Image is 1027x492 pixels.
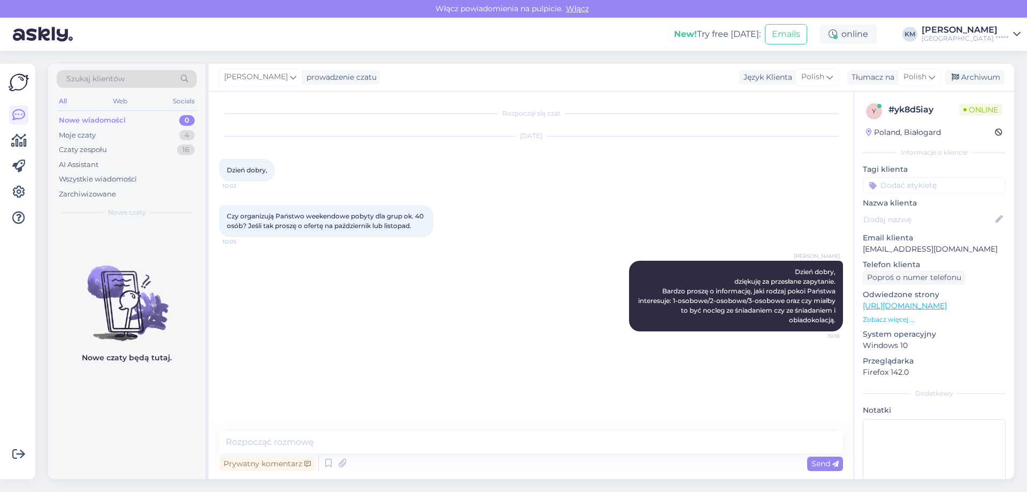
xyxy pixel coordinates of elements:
p: Zobacz więcej ... [863,315,1006,324]
span: Send [811,459,839,468]
p: Nazwa klienta [863,198,1006,209]
div: Dodatkowy [863,389,1006,398]
span: 10:02 [223,182,263,190]
div: 0 [179,115,195,126]
p: Firefox 142.0 [863,367,1006,378]
div: Język Klienta [739,72,792,83]
span: Szukaj klientów [66,73,125,85]
div: Archiwum [945,70,1005,85]
div: Try free [DATE]: [674,28,761,41]
a: [PERSON_NAME][GEOGRAPHIC_DATA] ***** [922,26,1021,43]
div: KM [902,27,917,42]
div: Informacje o kliencie [863,148,1006,157]
span: [PERSON_NAME] [224,71,288,83]
p: Email klienta [863,232,1006,244]
p: Notatki [863,405,1006,416]
div: Zarchiwizowane [59,189,116,200]
span: Polish [801,71,824,83]
p: System operacyjny [863,329,1006,340]
div: prowadzenie czatu [302,72,377,83]
div: 16 [177,145,195,155]
div: Prywatny komentarz [219,457,315,471]
div: AI Assistant [59,160,98,170]
div: online [820,25,877,44]
span: Online [959,104,1002,116]
span: y [872,107,876,115]
p: Telefon klienta [863,259,1006,270]
div: Moje czaty [59,130,96,141]
div: Nowe wiadomości [59,115,126,126]
span: Polish [903,71,926,83]
span: 10:05 [223,238,263,246]
span: Nowe czaty [108,208,146,217]
div: Socials [171,94,197,108]
div: Poland, Białogard [866,127,941,138]
div: [DATE] [219,131,843,141]
img: Askly Logo [9,72,29,93]
div: Rozpoczął się czat [219,109,843,118]
span: Włącz [563,4,592,13]
div: Poproś o numer telefonu [863,270,965,285]
p: [EMAIL_ADDRESS][DOMAIN_NAME] [863,244,1006,255]
b: New! [674,29,697,39]
p: Przeglądarka [863,355,1006,367]
p: Odwiedzone strony [863,289,1006,300]
span: Czy organizują Państwo weekendowe pobyty dla grup ok. 40 osób? Jeśli tak proszę o ofertę na paźdz... [227,212,425,230]
span: 10:16 [800,332,840,340]
div: # yk8d5iay [888,103,959,116]
input: Dodać etykietę [863,177,1006,193]
div: [PERSON_NAME] [922,26,1009,34]
div: All [57,94,69,108]
span: [PERSON_NAME] [794,252,840,260]
div: Tłumacz na [847,72,894,83]
input: Dodaj nazwę [863,214,993,225]
div: Czaty zespołu [59,145,107,155]
span: Dzień dobry, [227,166,267,174]
a: [URL][DOMAIN_NAME] [863,301,947,311]
button: Emails [765,24,807,44]
p: Nowe czaty będą tutaj. [82,352,172,364]
img: No chats [48,246,205,343]
div: Web [111,94,129,108]
p: Tagi klienta [863,164,1006,175]
p: Windows 10 [863,340,1006,351]
div: Wszystkie wiadomości [59,174,137,185]
div: 4 [179,130,195,141]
